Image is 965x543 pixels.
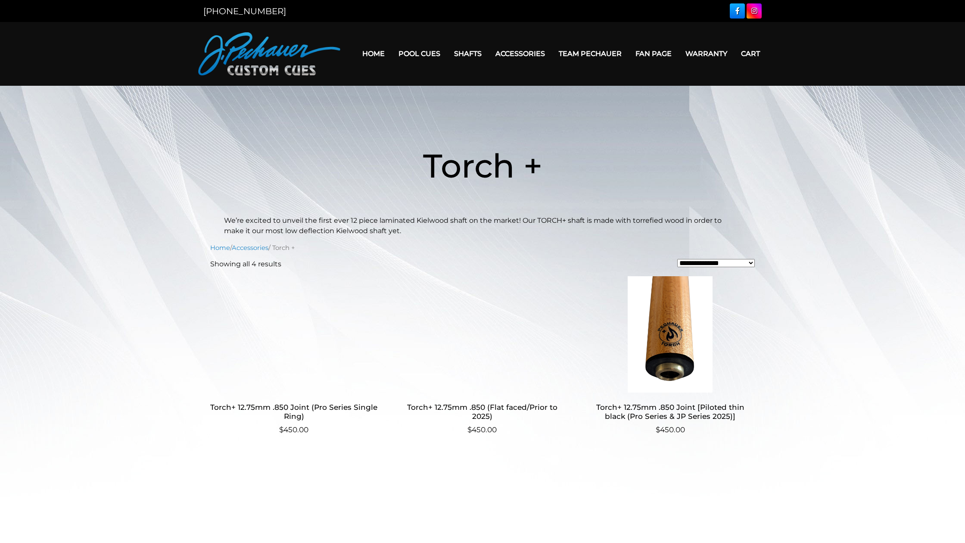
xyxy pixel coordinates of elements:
a: Home [210,244,230,252]
a: Torch+ 12.75mm .850 Joint [Piloted thin black (Pro Series & JP Series 2025)] $450.00 [586,276,754,435]
a: Team Pechauer [552,43,629,65]
p: We’re excited to unveil the first ever 12 piece laminated Kielwood shaft on the market! Our TORCH... [224,215,741,236]
select: Shop order [677,259,755,267]
a: Accessories [489,43,552,65]
h2: Torch+ 12.75mm .850 (Flat faced/Prior to 2025) [398,399,566,424]
p: Showing all 4 results [210,259,281,269]
img: Torch+ 12.75mm .850 Joint (Pro Series Single Ring) [210,276,378,393]
h2: Torch+ 12.75mm .850 Joint [Piloted thin black (Pro Series & JP Series 2025)] [586,399,754,424]
h2: Torch+ 12.75mm .850 Joint (Pro Series Single Ring) [210,399,378,424]
a: Accessories [232,244,268,252]
bdi: 450.00 [467,425,497,434]
img: Torch+ 12.75mm .850 Joint [Piloted thin black (Pro Series & JP Series 2025)] [586,276,754,393]
a: Cart [734,43,767,65]
bdi: 450.00 [279,425,308,434]
span: $ [279,425,283,434]
a: Pool Cues [392,43,447,65]
span: Torch + [423,146,542,186]
a: [PHONE_NUMBER] [203,6,286,16]
a: Shafts [447,43,489,65]
span: $ [656,425,660,434]
span: $ [467,425,472,434]
a: Torch+ 12.75mm .850 (Flat faced/Prior to 2025) $450.00 [398,276,566,435]
img: Pechauer Custom Cues [198,32,340,75]
bdi: 450.00 [656,425,685,434]
a: Warranty [679,43,734,65]
img: Torch+ 12.75mm .850 (Flat faced/Prior to 2025) [398,276,566,393]
a: Home [355,43,392,65]
a: Fan Page [629,43,679,65]
a: Torch+ 12.75mm .850 Joint (Pro Series Single Ring) $450.00 [210,276,378,435]
nav: Breadcrumb [210,243,755,253]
